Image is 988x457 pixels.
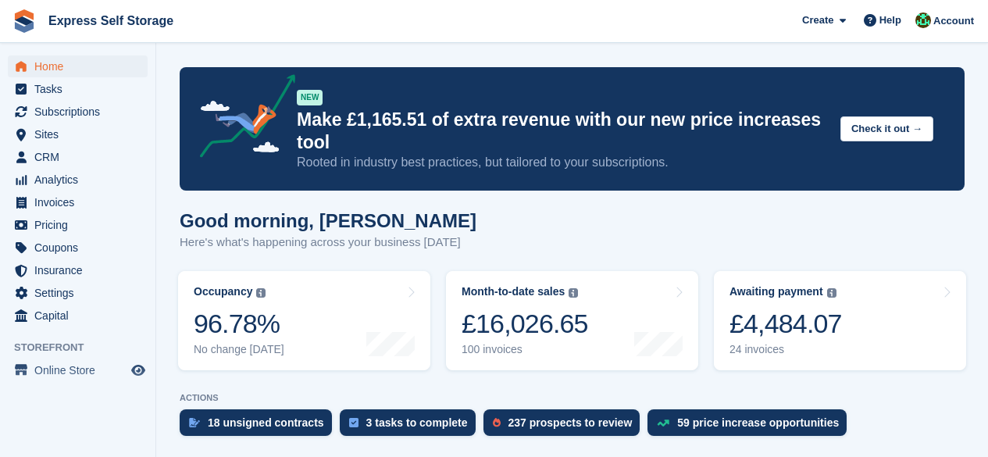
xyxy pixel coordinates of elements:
div: Occupancy [194,285,252,298]
div: Awaiting payment [729,285,823,298]
a: menu [8,78,148,100]
a: menu [8,101,148,123]
span: Storefront [14,340,155,355]
a: 18 unsigned contracts [180,409,340,444]
div: 59 price increase opportunities [677,416,839,429]
span: Account [933,13,974,29]
a: menu [8,359,148,381]
a: menu [8,214,148,236]
div: £16,026.65 [462,308,588,340]
div: Month-to-date sales [462,285,565,298]
div: NEW [297,90,323,105]
p: ACTIONS [180,393,965,403]
span: Pricing [34,214,128,236]
a: menu [8,123,148,145]
a: Awaiting payment £4,484.07 24 invoices [714,271,966,370]
p: Here's what's happening across your business [DATE] [180,234,476,252]
div: 18 unsigned contracts [208,416,324,429]
button: Check it out → [840,116,933,142]
img: stora-icon-8386f47178a22dfd0bd8f6a31ec36ba5ce8667c1dd55bd0f319d3a0aa187defe.svg [12,9,36,33]
span: Help [879,12,901,28]
a: menu [8,305,148,327]
span: Invoices [34,191,128,213]
span: CRM [34,146,128,168]
img: task-75834270c22a3079a89374b754ae025e5fb1db73e45f91037f5363f120a921f8.svg [349,418,358,427]
span: Analytics [34,169,128,191]
a: Express Self Storage [42,8,180,34]
img: prospect-51fa495bee0391a8d652442698ab0144808aea92771e9ea1ae160a38d050c398.svg [493,418,501,427]
span: Subscriptions [34,101,128,123]
a: 59 price increase opportunities [647,409,854,444]
span: Insurance [34,259,128,281]
a: Preview store [129,361,148,380]
span: Coupons [34,237,128,259]
span: Online Store [34,359,128,381]
a: menu [8,55,148,77]
span: Sites [34,123,128,145]
img: Shakiyra Davis [915,12,931,28]
span: Create [802,12,833,28]
img: icon-info-grey-7440780725fd019a000dd9b08b2336e03edf1995a4989e88bcd33f0948082b44.svg [827,288,836,298]
p: Make £1,165.51 of extra revenue with our new price increases tool [297,109,828,154]
div: 3 tasks to complete [366,416,468,429]
h1: Good morning, [PERSON_NAME] [180,210,476,231]
a: menu [8,282,148,304]
img: price_increase_opportunities-93ffe204e8149a01c8c9dc8f82e8f89637d9d84a8eef4429ea346261dce0b2c0.svg [657,420,669,427]
img: icon-info-grey-7440780725fd019a000dd9b08b2336e03edf1995a4989e88bcd33f0948082b44.svg [569,288,578,298]
img: contract_signature_icon-13c848040528278c33f63329250d36e43548de30e8caae1d1a13099fd9432cc5.svg [189,418,200,427]
div: 237 prospects to review [508,416,633,429]
a: menu [8,191,148,213]
img: icon-info-grey-7440780725fd019a000dd9b08b2336e03edf1995a4989e88bcd33f0948082b44.svg [256,288,266,298]
a: menu [8,169,148,191]
span: Tasks [34,78,128,100]
span: Home [34,55,128,77]
a: menu [8,146,148,168]
span: Capital [34,305,128,327]
div: 24 invoices [729,343,842,356]
a: 237 prospects to review [483,409,648,444]
p: Rooted in industry best practices, but tailored to your subscriptions. [297,154,828,171]
div: 96.78% [194,308,284,340]
img: price-adjustments-announcement-icon-8257ccfd72463d97f412b2fc003d46551f7dbcb40ab6d574587a9cd5c0d94... [187,74,296,163]
div: £4,484.07 [729,308,842,340]
div: No change [DATE] [194,343,284,356]
div: 100 invoices [462,343,588,356]
span: Settings [34,282,128,304]
a: menu [8,237,148,259]
a: Month-to-date sales £16,026.65 100 invoices [446,271,698,370]
a: menu [8,259,148,281]
a: 3 tasks to complete [340,409,483,444]
a: Occupancy 96.78% No change [DATE] [178,271,430,370]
